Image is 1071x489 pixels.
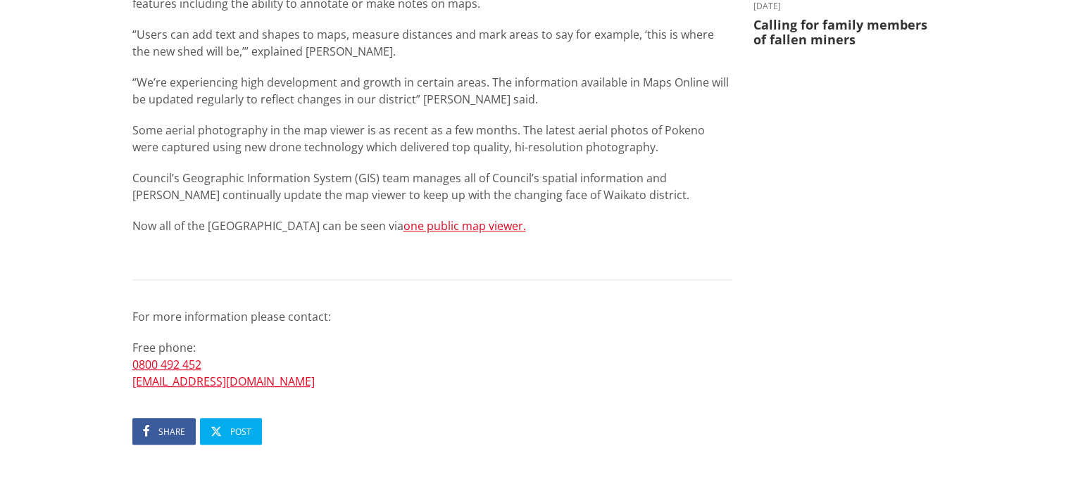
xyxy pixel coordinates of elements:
[132,26,732,60] p: “Users can add text and shapes to maps, measure distances and mark areas to say for example, ‘thi...
[230,426,251,438] span: Post
[753,18,939,48] h3: Calling for family members of fallen miners
[132,74,732,108] p: “We’re experiencing high development and growth in certain areas. The information available in Ma...
[132,374,315,389] a: [EMAIL_ADDRESS][DOMAIN_NAME]
[403,218,526,234] a: one public map viewer.
[132,122,732,155] p: Some aerial photography in the map viewer is as recent as a few months. The latest aerial photos ...
[132,217,732,251] p: Now all of the [GEOGRAPHIC_DATA] can be seen via
[753,2,939,11] time: [DATE]
[158,426,185,438] span: Share
[1006,430,1057,481] iframe: Messenger Launcher
[132,357,201,372] a: 0800 492 452
[132,308,732,325] p: For more information please contact:
[132,418,196,445] a: Share
[132,170,732,203] p: Council’s Geographic Information System (GIS) team manages all of Council’s spatial information a...
[200,418,262,445] a: Post
[132,339,732,390] p: Free phone:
